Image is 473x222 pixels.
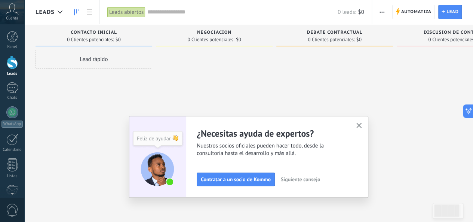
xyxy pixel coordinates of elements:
[1,72,23,76] div: Leads
[67,37,114,42] span: 0 Clientes potenciales:
[377,5,387,19] button: Más
[39,30,148,36] div: Contacto inicial
[338,9,356,16] span: 0 leads:
[70,5,83,19] a: Leads
[116,37,121,42] span: $0
[308,37,354,42] span: 0 Clientes potenciales:
[83,5,96,19] a: Lista
[358,9,364,16] span: $0
[401,5,431,19] span: Automatiza
[160,30,269,36] div: Negociación
[107,7,145,18] div: Leads abiertos
[201,177,271,182] span: Contratar a un socio de Kommo
[392,5,435,19] a: Automatiza
[446,5,458,19] span: Lead
[187,37,234,42] span: 0 Clientes potenciales:
[197,128,347,139] h2: ¿Necesitas ayuda de expertos?
[1,95,23,100] div: Chats
[356,37,362,42] span: $0
[71,30,117,35] span: Contacto inicial
[1,174,23,179] div: Listas
[197,30,231,35] span: Negociación
[36,50,152,69] div: Lead rápido
[236,37,241,42] span: $0
[6,16,18,21] span: Cuenta
[281,177,320,182] span: Siguiente consejo
[1,148,23,152] div: Calendario
[307,30,362,35] span: Debate contractual
[36,9,55,16] span: Leads
[438,5,462,19] a: Lead
[1,45,23,49] div: Panel
[277,174,323,185] button: Siguiente consejo
[1,121,23,128] div: WhatsApp
[197,142,347,157] span: Nuestros socios oficiales pueden hacer todo, desde la consultoría hasta el desarrollo y más allá.
[197,173,275,186] button: Contratar a un socio de Kommo
[280,30,389,36] div: Debate contractual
